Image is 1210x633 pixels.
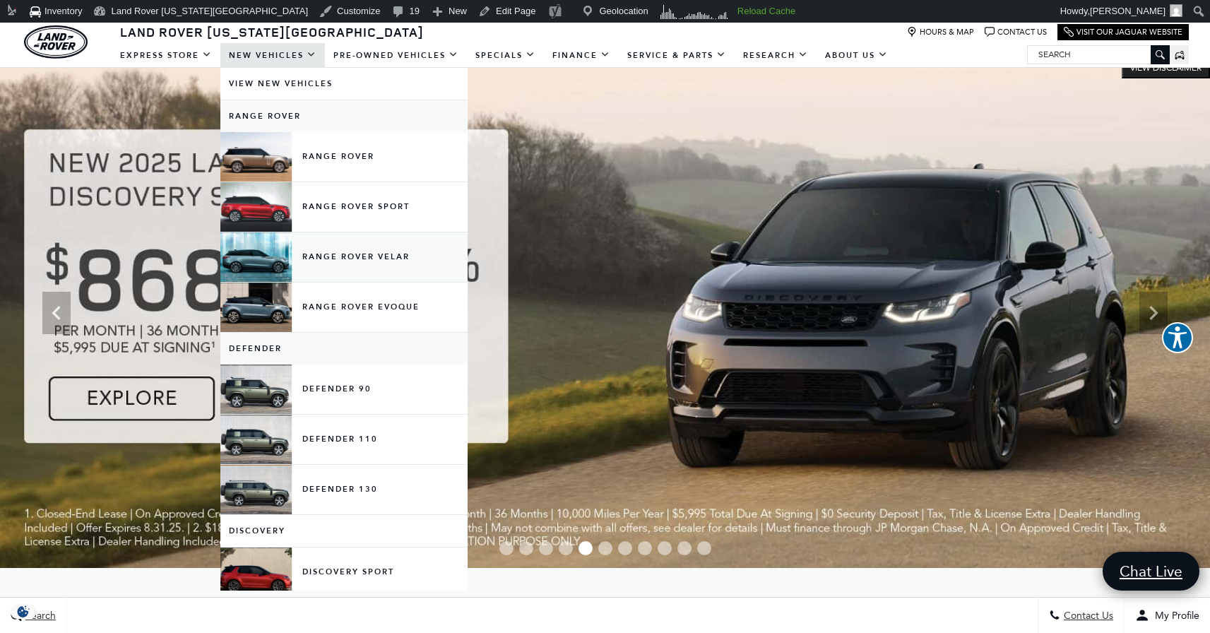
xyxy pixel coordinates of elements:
a: Defender 90 [220,365,468,414]
span: Go to slide 10 [677,541,692,555]
a: View New Vehicles [220,68,468,100]
span: Go to slide 11 [697,541,711,555]
strong: Reload Cache [737,6,795,16]
a: Defender [220,333,468,365]
a: Visit Our Jaguar Website [1064,27,1182,37]
section: Click to Open Cookie Consent Modal [7,604,40,619]
span: Go to slide 7 [618,541,632,555]
button: Explore your accessibility options [1162,322,1193,353]
button: Open user profile menu [1125,598,1210,633]
a: Defender 110 [220,415,468,464]
a: Range Rover Sport [220,182,468,232]
aside: Accessibility Help Desk [1162,322,1193,356]
span: Land Rover [US_STATE][GEOGRAPHIC_DATA] [120,23,424,40]
img: Land Rover [24,25,88,59]
input: Search [1028,46,1169,63]
a: land-rover [24,25,88,59]
img: Visitors over 48 hours. Click for more Clicky Site Stats. [656,2,732,22]
a: EXPRESS STORE [112,43,220,68]
nav: Main Navigation [112,43,896,68]
a: Discovery [220,515,468,547]
a: Hours & Map [907,27,974,37]
button: VIEW DISCLAIMER [1122,57,1210,78]
a: Range Rover Evoque [220,283,468,332]
a: Pre-Owned Vehicles [325,43,467,68]
a: New Vehicles [220,43,325,68]
div: Previous [42,292,71,334]
a: About Us [817,43,896,68]
span: Go to slide 5 [579,541,593,555]
a: Range Rover [220,100,468,132]
div: Next [1139,292,1168,334]
span: Chat Live [1113,562,1190,581]
a: Contact Us [985,27,1047,37]
a: Discovery Sport [220,548,468,597]
a: Range Rover Velar [220,232,468,282]
span: Go to slide 6 [598,541,612,555]
a: Chat Live [1103,552,1199,591]
span: Go to slide 3 [539,541,553,555]
a: Service & Parts [619,43,735,68]
a: Range Rover [220,132,468,182]
span: Go to slide 4 [559,541,573,555]
span: Go to slide 2 [519,541,533,555]
span: Go to slide 9 [658,541,672,555]
a: Specials [467,43,544,68]
span: [PERSON_NAME] [1090,6,1165,16]
a: Defender 130 [220,465,468,514]
span: Go to slide 8 [638,541,652,555]
span: Go to slide 1 [499,541,514,555]
a: Land Rover [US_STATE][GEOGRAPHIC_DATA] [112,23,432,40]
a: Finance [544,43,619,68]
span: My Profile [1149,610,1199,622]
span: Contact Us [1060,610,1113,622]
a: Research [735,43,817,68]
img: Opt-Out Icon [7,604,40,619]
span: VIEW DISCLAIMER [1130,62,1202,73]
